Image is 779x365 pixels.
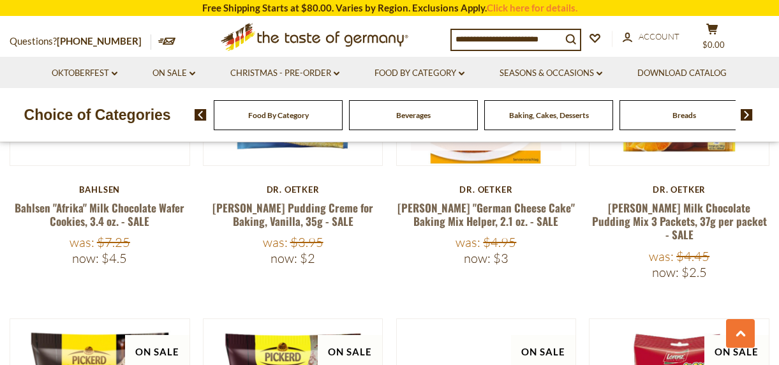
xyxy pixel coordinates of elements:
span: $2 [300,250,315,266]
span: $0.00 [702,40,725,50]
div: Dr. Oetker [203,184,383,195]
button: $0.00 [693,23,731,55]
span: $3 [493,250,508,266]
span: $4.45 [676,248,709,264]
label: Now: [464,250,491,266]
div: Dr. Oetker [589,184,769,195]
label: Was: [649,248,674,264]
a: Oktoberfest [52,66,117,80]
label: Was: [456,234,480,250]
span: $4.95 [483,234,516,250]
a: Baking, Cakes, Desserts [509,110,589,120]
a: Download Catalog [637,66,727,80]
img: previous arrow [195,109,207,121]
a: Click here for details. [487,2,577,13]
span: $4.5 [101,250,127,266]
a: Food By Category [248,110,309,120]
label: Now: [652,264,679,280]
a: [PERSON_NAME] "German Cheese Cake" Baking Mix Helper, 2.1 oz. - SALE [397,200,575,229]
label: Now: [271,250,297,266]
label: Now: [72,250,99,266]
span: Account [639,31,679,41]
a: Christmas - PRE-ORDER [230,66,339,80]
div: Bahlsen [10,184,190,195]
label: Was: [263,234,288,250]
a: Food By Category [375,66,464,80]
div: Dr. Oetker [396,184,577,195]
a: Seasons & Occasions [500,66,602,80]
span: $2.5 [681,264,707,280]
a: On Sale [152,66,195,80]
a: Beverages [396,110,431,120]
span: $3.95 [290,234,323,250]
a: [PHONE_NUMBER] [57,35,142,47]
a: Breads [672,110,696,120]
p: Questions? [10,33,151,50]
label: Was: [70,234,94,250]
a: [PERSON_NAME] Pudding Creme for Baking, Vanilla, 35g - SALE [212,200,373,229]
span: $7.25 [97,234,130,250]
a: Bahlsen "Afrika" Milk Chocolate Wafer Cookies, 3.4 oz. - SALE [15,200,184,229]
a: Account [623,30,679,44]
a: [PERSON_NAME] Milk Chocolate Pudding Mix 3 Packets, 37g per packet - SALE [592,200,767,243]
img: next arrow [741,109,753,121]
